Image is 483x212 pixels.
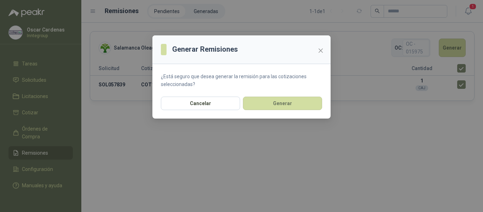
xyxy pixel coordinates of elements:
[161,73,322,88] p: ¿Está seguro que desea generar la remisión para las cotizaciones seleccionadas?
[315,45,326,56] button: Close
[172,44,238,55] h3: Generar Remisiones
[318,48,324,53] span: close
[243,97,322,110] button: Generar
[161,97,240,110] button: Cancelar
